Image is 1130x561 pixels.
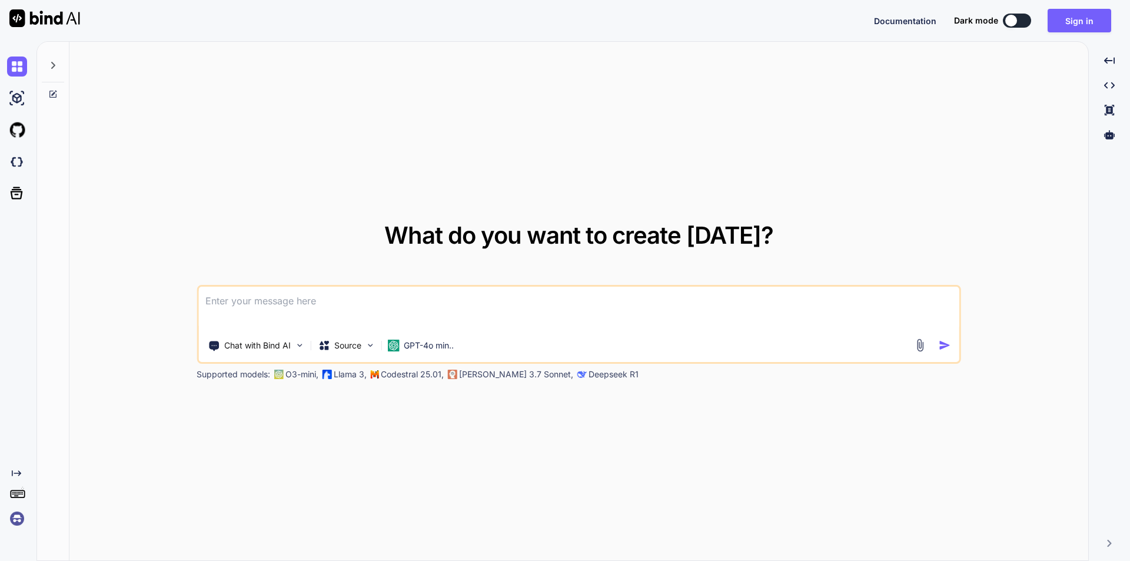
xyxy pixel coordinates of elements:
[9,9,80,27] img: Bind AI
[874,15,936,27] button: Documentation
[274,370,283,379] img: GPT-4
[285,369,318,380] p: O3-mini,
[7,57,27,77] img: chat
[370,370,378,379] img: Mistral-AI
[447,370,457,379] img: claude
[7,509,27,529] img: signin
[322,370,331,379] img: Llama2
[874,16,936,26] span: Documentation
[1048,9,1111,32] button: Sign in
[384,221,773,250] span: What do you want to create [DATE]?
[334,369,367,380] p: Llama 3,
[197,369,270,380] p: Supported models:
[365,340,375,350] img: Pick Models
[334,340,361,351] p: Source
[939,339,951,351] img: icon
[7,88,27,108] img: ai-studio
[294,340,304,350] img: Pick Tools
[459,369,573,380] p: [PERSON_NAME] 3.7 Sonnet,
[913,338,927,352] img: attachment
[589,369,639,380] p: Deepseek R1
[404,340,454,351] p: GPT-4o min..
[387,340,399,351] img: GPT-4o mini
[7,120,27,140] img: githubLight
[381,369,444,380] p: Codestral 25.01,
[7,152,27,172] img: darkCloudIdeIcon
[954,15,998,26] span: Dark mode
[577,370,586,379] img: claude
[224,340,291,351] p: Chat with Bind AI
